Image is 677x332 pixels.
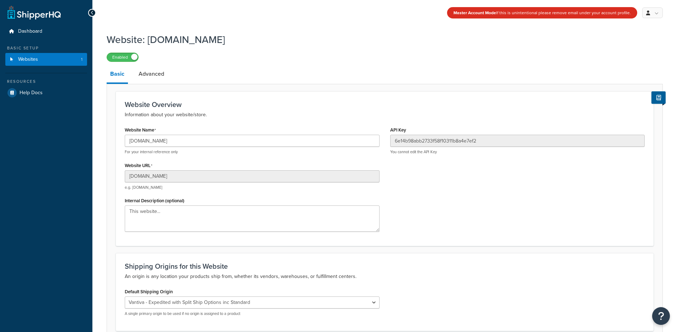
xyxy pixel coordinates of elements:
[5,53,87,66] a: Websites1
[125,198,184,203] label: Internal Description (optional)
[125,205,380,232] textarea: This website...
[125,111,645,119] p: Information about your website/store.
[20,90,43,96] span: Help Docs
[125,127,156,133] label: Website Name
[125,149,380,155] p: For your internal reference only
[652,307,670,325] button: Open Resource Center
[447,7,637,18] div: If this is unintentional please remove email under your account profile.
[651,91,666,104] button: Show Help Docs
[5,25,87,38] a: Dashboard
[5,79,87,85] div: Resources
[135,65,168,82] a: Advanced
[125,163,152,168] label: Website URL
[81,57,82,63] span: 1
[107,65,128,84] a: Basic
[107,33,654,47] h1: Website: [DOMAIN_NAME]
[125,272,645,281] p: An origin is any location your products ship from, whether its vendors, warehouses, or fulfillmen...
[125,185,380,190] p: e.g. [DOMAIN_NAME]
[125,101,645,108] h3: Website Overview
[5,86,87,99] a: Help Docs
[390,149,645,155] p: You cannot edit the API Key
[5,45,87,51] div: Basic Setup
[125,289,173,294] label: Default Shipping Origin
[18,57,38,63] span: Websites
[390,135,645,147] input: XDL713J089NBV22
[453,10,496,16] strong: Master Account Mode
[18,28,42,34] span: Dashboard
[125,311,380,316] p: A single primary origin to be used if no origin is assigned to a product
[107,53,138,61] label: Enabled
[390,127,406,133] label: API Key
[5,53,87,66] li: Websites
[125,262,645,270] h3: Shipping Origins for this Website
